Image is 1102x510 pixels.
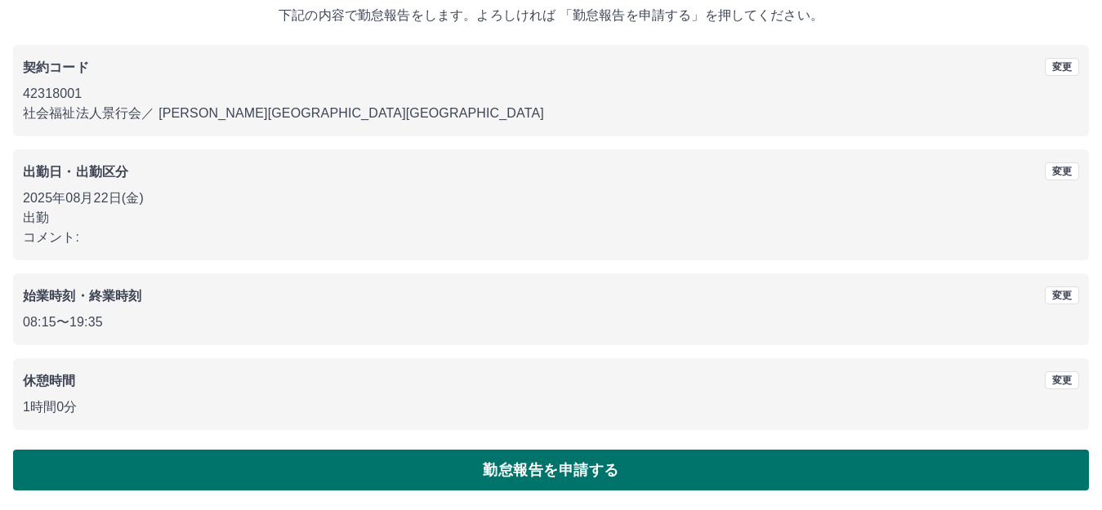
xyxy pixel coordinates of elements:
p: 社会福祉法人景行会 ／ [PERSON_NAME][GEOGRAPHIC_DATA][GEOGRAPHIC_DATA] [23,104,1079,123]
button: 変更 [1045,286,1079,304]
p: コメント: [23,228,1079,247]
b: 契約コード [23,60,89,74]
p: 下記の内容で勤怠報告をします。よろしければ 「勤怠報告を申請する」を押してください。 [13,6,1089,25]
button: 変更 [1045,371,1079,389]
b: 始業時刻・終業時刻 [23,289,141,303]
p: 42318001 [23,84,1079,104]
button: 変更 [1045,58,1079,76]
p: 08:15 〜 19:35 [23,313,1079,332]
p: 1時間0分 [23,397,1079,417]
p: 出勤 [23,208,1079,228]
button: 勤怠報告を申請する [13,450,1089,490]
button: 変更 [1045,162,1079,180]
p: 2025年08月22日(金) [23,188,1079,208]
b: 休憩時間 [23,374,76,388]
b: 出勤日・出勤区分 [23,165,128,179]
